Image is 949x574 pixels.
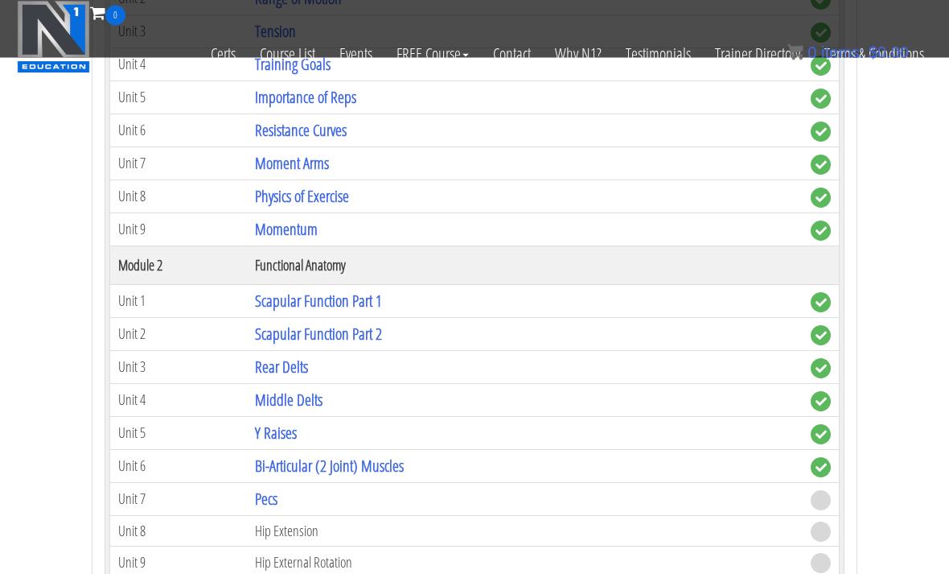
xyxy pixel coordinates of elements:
[543,26,614,82] a: Why N1?
[110,450,247,483] td: Unit 6
[255,120,347,142] a: Resistance Curves
[110,147,247,180] td: Unit 7
[811,221,831,242] span: complete
[811,326,831,346] span: complete
[807,43,816,61] span: 0
[110,318,247,351] td: Unit 2
[787,44,803,60] img: icon11.png
[110,417,247,450] td: Unit 5
[105,6,125,26] span: 0
[17,1,90,73] img: n1-education
[255,456,404,477] a: Bi-Articular (2 Joint) Muscles
[869,43,909,61] bdi: 0.00
[255,489,277,510] a: Pecs
[110,516,247,547] td: Unit 8
[255,291,382,312] a: Scapular Function Part 1
[110,384,247,417] td: Unit 4
[614,26,703,82] a: Testimonials
[110,483,247,516] td: Unit 7
[812,26,936,82] a: Terms & Conditions
[811,122,831,142] span: complete
[255,87,356,109] a: Importance of Reps
[811,155,831,176] span: complete
[811,425,831,445] span: complete
[811,188,831,209] span: complete
[247,516,803,547] td: Hip Extension
[787,43,909,61] a: 0 items: $0.00
[255,186,349,208] a: Physics of Exercise
[110,213,247,246] td: Unit 9
[821,43,864,61] span: items:
[110,246,247,285] th: Module 2
[255,423,297,444] a: Y Raises
[481,26,543,82] a: Contact
[327,26,384,82] a: Events
[811,89,831,109] span: complete
[255,219,318,241] a: Momentum
[110,285,247,318] td: Unit 1
[255,153,329,175] a: Moment Arms
[110,81,247,114] td: Unit 5
[869,43,877,61] span: $
[811,359,831,379] span: complete
[90,2,125,23] a: 0
[110,180,247,213] td: Unit 8
[811,392,831,412] span: complete
[247,246,803,285] th: Functional Anatomy
[811,458,831,478] span: complete
[255,357,308,378] a: Rear Delts
[703,26,812,82] a: Trainer Directory
[255,324,382,345] a: Scapular Function Part 2
[110,351,247,384] td: Unit 3
[384,26,481,82] a: FREE Course
[199,26,248,82] a: Certs
[255,390,322,411] a: Middle Delts
[811,293,831,313] span: complete
[110,114,247,147] td: Unit 6
[248,26,327,82] a: Course List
